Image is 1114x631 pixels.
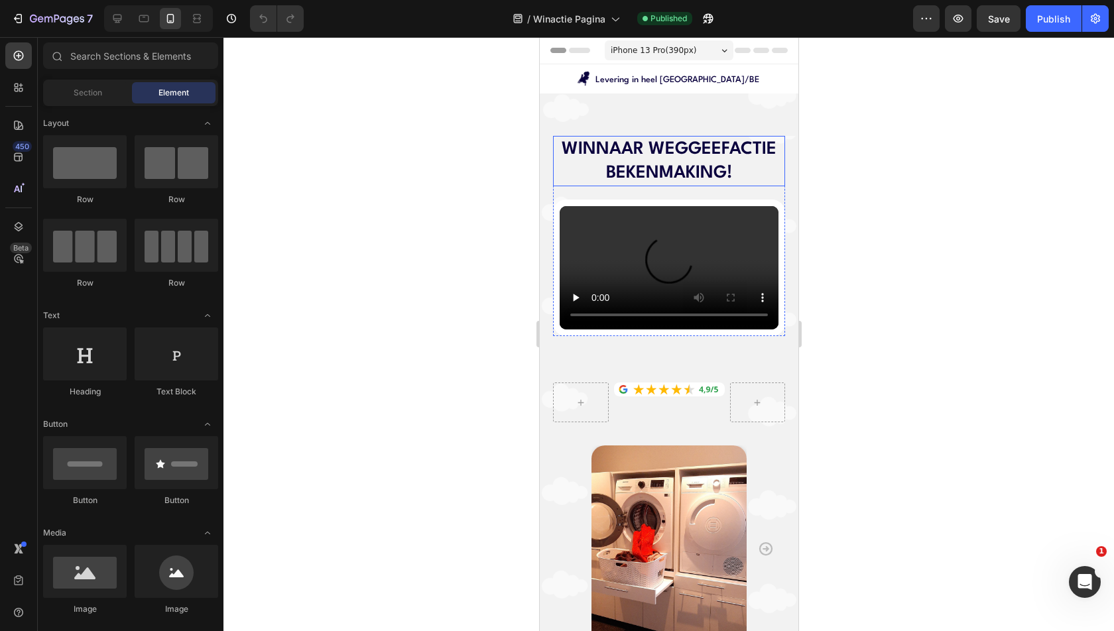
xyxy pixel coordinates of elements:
div: Button [135,494,218,506]
span: Toggle open [197,522,218,544]
button: Save [977,5,1021,32]
span: Published [650,13,687,25]
div: Button [43,494,127,506]
div: Image [43,603,127,615]
img: wasdroom kast [52,408,207,615]
span: 1 [1096,546,1107,557]
span: / [527,12,530,26]
button: Carousel Next Arrow [216,501,237,522]
span: Media [43,527,66,539]
input: Search Sections & Elements [43,42,218,69]
span: Toggle open [197,414,218,435]
div: Publish [1037,12,1070,26]
div: Row [43,277,127,289]
button: Publish [1026,5,1082,32]
span: Toggle open [197,305,218,326]
div: Undo/Redo [250,5,304,32]
div: Beta [10,243,32,253]
p: 7 [87,11,93,27]
span: Winactie Pagina [533,12,605,26]
span: Layout [43,117,69,129]
div: Heading [43,386,127,398]
button: 7 [5,5,99,32]
span: Save [988,13,1010,25]
div: Row [135,277,218,289]
div: 450 [13,141,32,152]
div: Text Block [135,386,218,398]
div: Row [43,194,127,205]
div: Row [135,194,218,205]
div: Image [135,603,218,615]
iframe: Design area [540,37,798,631]
iframe: Intercom live chat [1069,566,1101,598]
span: Text [43,310,60,321]
span: Section [74,87,102,99]
span: Button [43,418,68,430]
span: Toggle open [197,113,218,134]
span: Element [158,87,189,99]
